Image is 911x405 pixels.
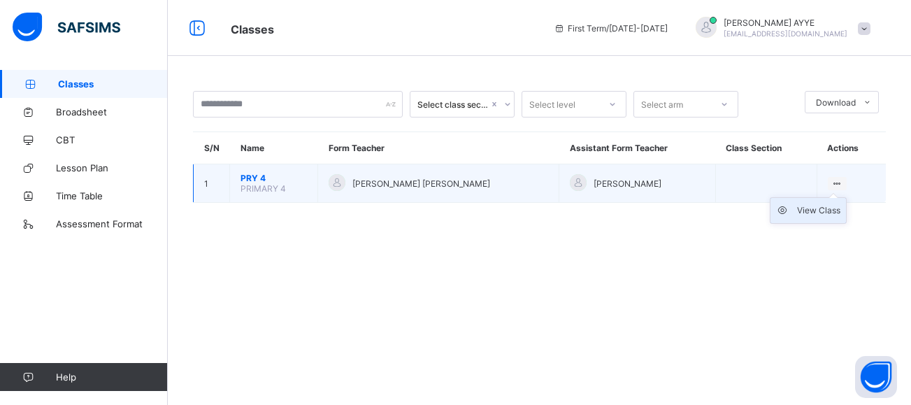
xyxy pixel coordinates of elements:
[724,17,847,28] span: [PERSON_NAME] AYYE
[241,183,286,194] span: PRIMARY 4
[194,164,230,203] td: 1
[352,178,490,189] span: [PERSON_NAME] [PERSON_NAME]
[594,178,661,189] span: [PERSON_NAME]
[230,132,318,164] th: Name
[56,162,168,173] span: Lesson Plan
[797,204,840,218] div: View Class
[855,356,897,398] button: Open asap
[56,190,168,201] span: Time Table
[817,132,886,164] th: Actions
[529,91,575,118] div: Select level
[194,132,230,164] th: S/N
[554,23,668,34] span: session/term information
[641,91,683,118] div: Select arm
[816,97,856,108] span: Download
[56,371,167,383] span: Help
[724,29,847,38] span: [EMAIL_ADDRESS][DOMAIN_NAME]
[241,173,307,183] span: PRY 4
[318,132,559,164] th: Form Teacher
[56,218,168,229] span: Assessment Format
[715,132,817,164] th: Class Section
[231,22,274,36] span: Classes
[56,106,168,118] span: Broadsheet
[417,99,489,110] div: Select class section
[56,134,168,145] span: CBT
[13,13,120,42] img: safsims
[559,132,716,164] th: Assistant Form Teacher
[682,17,877,40] div: SALEHAYYE
[58,78,168,90] span: Classes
